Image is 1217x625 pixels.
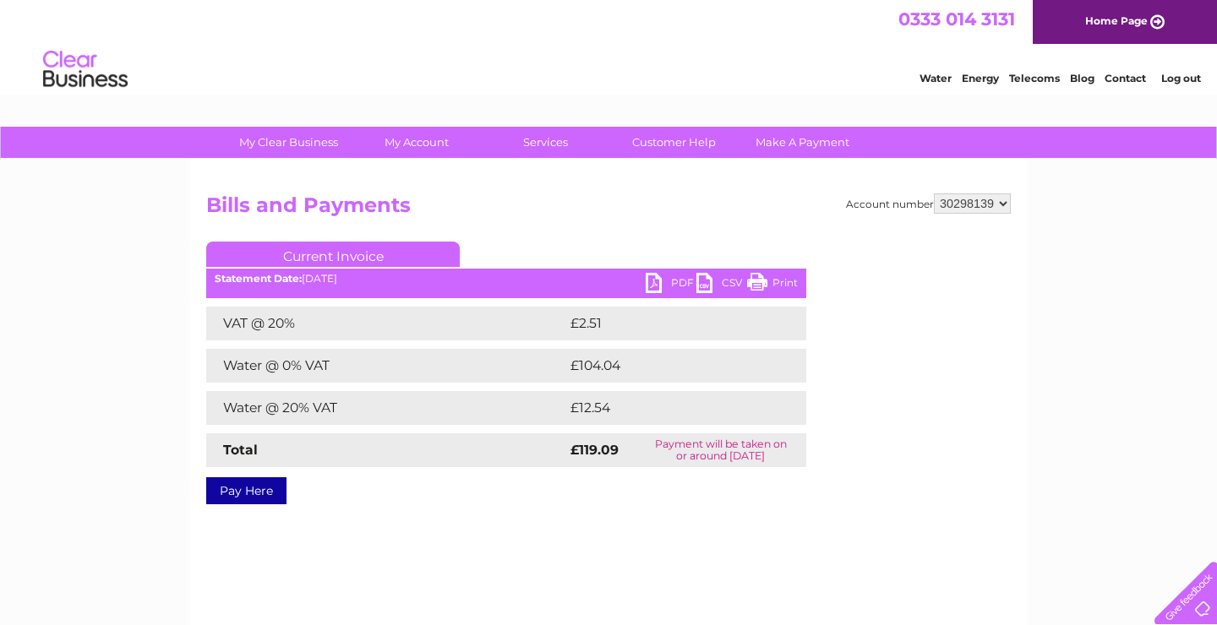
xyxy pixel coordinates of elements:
[206,273,806,285] div: [DATE]
[223,442,258,458] strong: Total
[696,273,747,297] a: CSV
[206,307,566,340] td: VAT @ 20%
[733,127,872,158] a: Make A Payment
[566,307,764,340] td: £2.51
[215,272,302,285] b: Statement Date:
[747,273,798,297] a: Print
[604,127,744,158] a: Customer Help
[210,9,1009,82] div: Clear Business is a trading name of Verastar Limited (registered in [GEOGRAPHIC_DATA] No. 3667643...
[920,72,952,84] a: Water
[1009,72,1060,84] a: Telecoms
[206,193,1011,226] h2: Bills and Payments
[1070,72,1094,84] a: Blog
[476,127,615,158] a: Services
[206,242,460,267] a: Current Invoice
[566,391,771,425] td: £12.54
[962,72,999,84] a: Energy
[219,127,358,158] a: My Clear Business
[646,273,696,297] a: PDF
[206,349,566,383] td: Water @ 0% VAT
[347,127,487,158] a: My Account
[206,391,566,425] td: Water @ 20% VAT
[1161,72,1201,84] a: Log out
[846,193,1011,214] div: Account number
[206,477,287,504] a: Pay Here
[636,433,806,467] td: Payment will be taken on or around [DATE]
[898,8,1015,30] a: 0333 014 3131
[1105,72,1146,84] a: Contact
[42,44,128,95] img: logo.png
[566,349,776,383] td: £104.04
[570,442,619,458] strong: £119.09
